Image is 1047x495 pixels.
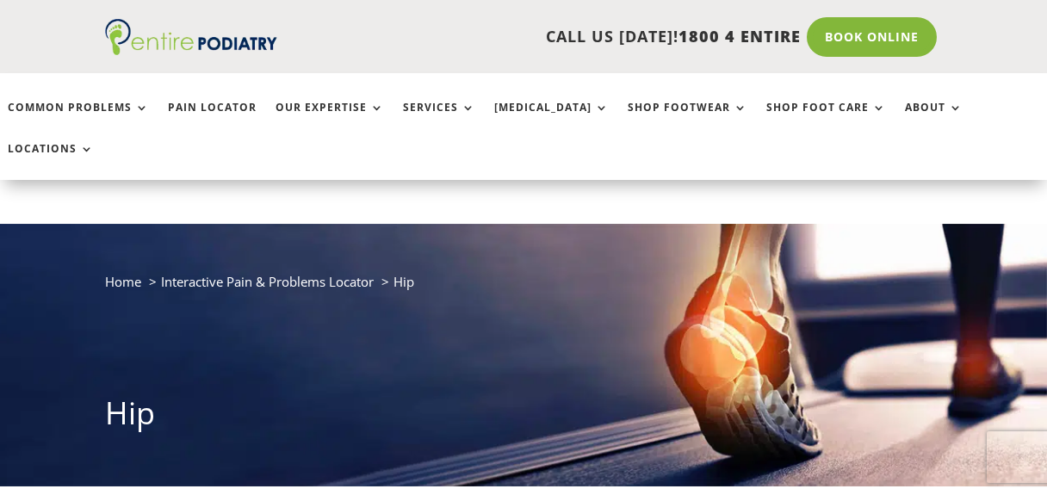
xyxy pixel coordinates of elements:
h1: Hip [105,392,943,443]
span: 1800 4 ENTIRE [678,26,801,46]
img: logo (1) [105,19,277,55]
span: Hip [393,273,414,290]
a: Shop Foot Care [766,102,886,139]
a: Locations [8,143,94,180]
a: Home [105,273,141,290]
a: [MEDICAL_DATA] [494,102,609,139]
a: Interactive Pain & Problems Locator [161,273,374,290]
p: CALL US [DATE]! [291,26,801,48]
a: Services [403,102,475,139]
a: About [905,102,963,139]
a: Entire Podiatry [105,41,277,59]
a: Our Expertise [276,102,384,139]
a: Pain Locator [168,102,257,139]
a: Book Online [807,17,937,57]
a: Shop Footwear [628,102,747,139]
a: Common Problems [8,102,149,139]
nav: breadcrumb [105,270,943,306]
